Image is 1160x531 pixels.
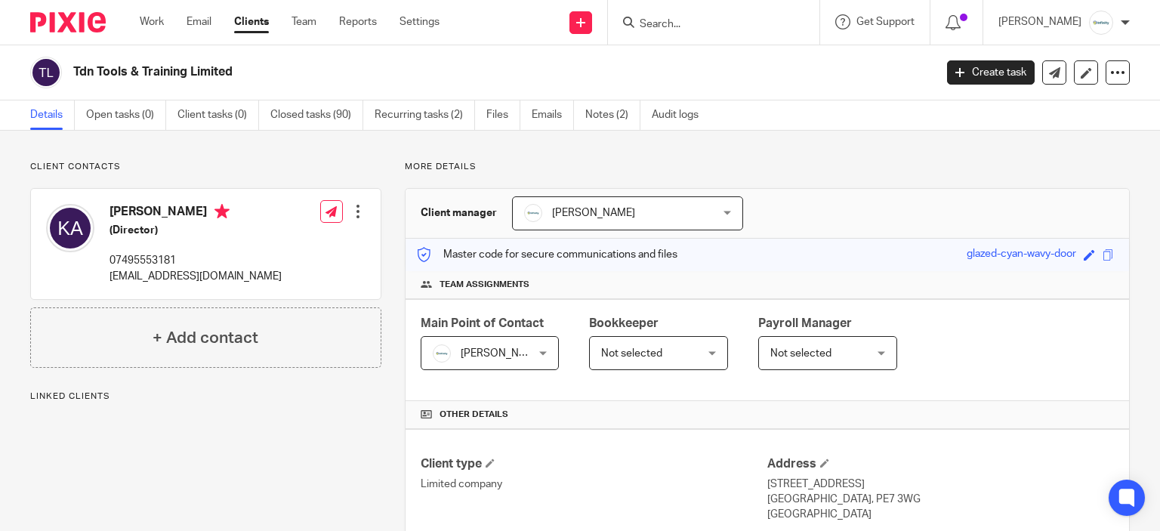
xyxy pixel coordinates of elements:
[110,223,282,238] h5: (Director)
[552,208,635,218] span: [PERSON_NAME]
[140,14,164,29] a: Work
[375,100,475,130] a: Recurring tasks (2)
[421,317,544,329] span: Main Point of Contact
[417,247,677,262] p: Master code for secure communications and files
[1089,11,1113,35] img: Infinity%20Logo%20with%20Whitespace%20.png
[405,161,1130,173] p: More details
[856,17,915,27] span: Get Support
[767,507,1114,522] p: [GEOGRAPHIC_DATA]
[767,477,1114,492] p: [STREET_ADDRESS]
[421,456,767,472] h4: Client type
[998,14,1081,29] p: [PERSON_NAME]
[421,205,497,221] h3: Client manager
[400,14,440,29] a: Settings
[652,100,710,130] a: Audit logs
[967,246,1076,264] div: glazed-cyan-wavy-door
[585,100,640,130] a: Notes (2)
[86,100,166,130] a: Open tasks (0)
[339,14,377,29] a: Reports
[421,477,767,492] p: Limited company
[770,348,831,359] span: Not selected
[440,279,529,291] span: Team assignments
[177,100,259,130] a: Client tasks (0)
[461,348,544,359] span: [PERSON_NAME]
[638,18,774,32] input: Search
[187,14,211,29] a: Email
[532,100,574,130] a: Emails
[30,12,106,32] img: Pixie
[110,204,282,223] h4: [PERSON_NAME]
[486,100,520,130] a: Files
[110,269,282,284] p: [EMAIL_ADDRESS][DOMAIN_NAME]
[767,456,1114,472] h4: Address
[270,100,363,130] a: Closed tasks (90)
[30,100,75,130] a: Details
[234,14,269,29] a: Clients
[292,14,316,29] a: Team
[440,409,508,421] span: Other details
[601,348,662,359] span: Not selected
[524,204,542,222] img: Infinity%20Logo%20with%20Whitespace%20.png
[110,253,282,268] p: 07495553181
[30,57,62,88] img: svg%3E
[433,344,451,363] img: Infinity%20Logo%20with%20Whitespace%20.png
[30,391,381,403] p: Linked clients
[767,492,1114,507] p: [GEOGRAPHIC_DATA], PE7 3WG
[153,326,258,350] h4: + Add contact
[214,204,230,219] i: Primary
[589,317,659,329] span: Bookkeeper
[30,161,381,173] p: Client contacts
[947,60,1035,85] a: Create task
[73,64,754,80] h2: Tdn Tools & Training Limited
[46,204,94,252] img: svg%3E
[758,317,852,329] span: Payroll Manager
